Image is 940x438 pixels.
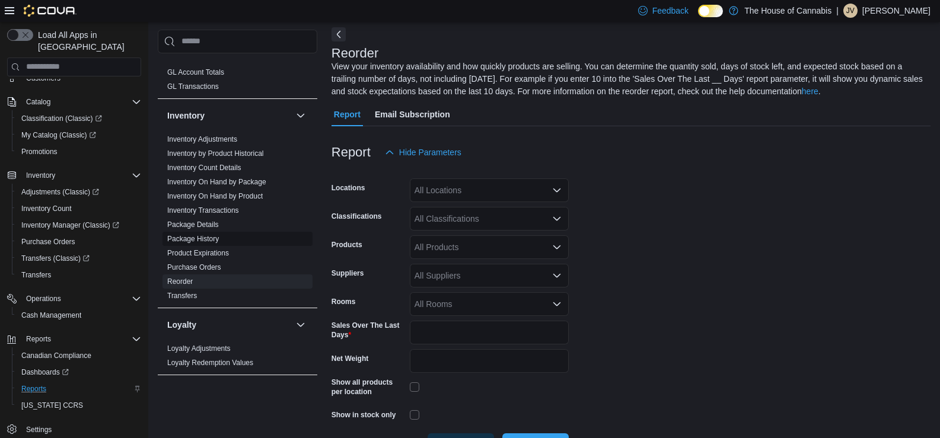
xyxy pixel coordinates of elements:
[12,217,146,234] a: Inventory Manager (Classic)
[12,267,146,283] button: Transfers
[21,95,141,109] span: Catalog
[167,235,219,243] a: Package History
[21,187,99,197] span: Adjustments (Classic)
[17,251,141,266] span: Transfers (Classic)
[167,178,266,186] a: Inventory On Hand by Package
[12,364,146,381] a: Dashboards
[12,184,146,200] a: Adjustments (Classic)
[332,183,365,193] label: Locations
[167,110,205,122] h3: Inventory
[21,351,91,360] span: Canadian Compliance
[846,4,855,18] span: JV
[17,251,94,266] a: Transfers (Classic)
[17,235,80,249] a: Purchase Orders
[12,143,146,160] button: Promotions
[21,332,56,346] button: Reports
[21,384,46,394] span: Reports
[167,68,224,76] a: GL Account Totals
[294,41,308,56] button: Finance
[12,397,146,414] button: [US_STATE] CCRS
[862,4,931,18] p: [PERSON_NAME]
[334,103,361,126] span: Report
[17,398,141,413] span: Washington CCRS
[167,344,231,353] span: Loyalty Adjustments
[21,95,55,109] button: Catalog
[21,311,81,320] span: Cash Management
[836,4,839,18] p: |
[21,168,60,183] button: Inventory
[2,331,146,347] button: Reports
[12,200,146,217] button: Inventory Count
[552,186,562,195] button: Open list of options
[332,212,382,221] label: Classifications
[167,358,253,367] span: Loyalty Redemption Values
[167,359,253,367] a: Loyalty Redemption Values
[167,163,241,172] span: Inventory Count Details
[12,234,146,250] button: Purchase Orders
[167,263,221,271] a: Purchase Orders
[12,127,146,143] a: My Catalog (Classic)
[332,46,378,60] h3: Reorder
[552,214,562,223] button: Open list of options
[698,5,723,17] input: Dark Mode
[332,321,405,340] label: Sales Over The Last Days
[17,308,141,322] span: Cash Management
[167,277,193,286] span: Reorder
[167,292,197,300] a: Transfers
[17,145,62,159] a: Promotions
[17,308,86,322] a: Cash Management
[12,381,146,397] button: Reports
[17,128,141,142] span: My Catalog (Classic)
[167,248,229,258] span: Product Expirations
[21,401,83,410] span: [US_STATE] CCRS
[332,297,356,306] label: Rooms
[802,87,818,96] a: here
[21,254,90,263] span: Transfers (Classic)
[552,242,562,252] button: Open list of options
[17,185,104,199] a: Adjustments (Classic)
[167,110,291,122] button: Inventory
[167,164,241,172] a: Inventory Count Details
[17,349,141,363] span: Canadian Compliance
[21,168,141,183] span: Inventory
[332,27,346,41] button: Next
[21,292,66,306] button: Operations
[17,382,51,396] a: Reports
[158,132,317,308] div: Inventory
[2,167,146,184] button: Inventory
[399,146,461,158] span: Hide Parameters
[167,319,196,331] h3: Loyalty
[167,220,219,229] a: Package Details
[17,202,141,216] span: Inventory Count
[744,4,831,18] p: The House of Cannabis
[21,292,141,306] span: Operations
[167,192,263,200] a: Inventory On Hand by Product
[21,237,75,247] span: Purchase Orders
[21,147,58,156] span: Promotions
[12,347,146,364] button: Canadian Compliance
[332,268,364,278] label: Suppliers
[843,4,858,18] div: Jordan Veljkovic
[652,5,689,17] span: Feedback
[167,206,239,215] a: Inventory Transactions
[698,17,699,18] span: Dark Mode
[167,319,291,331] button: Loyalty
[33,29,141,53] span: Load All Apps in [GEOGRAPHIC_DATA]
[21,270,51,280] span: Transfers
[17,382,141,396] span: Reports
[21,204,72,213] span: Inventory Count
[17,218,141,232] span: Inventory Manager (Classic)
[167,82,219,91] a: GL Transactions
[167,291,197,300] span: Transfers
[167,220,219,229] span: Package Details
[158,341,317,375] div: Loyalty
[167,344,231,353] a: Loyalty Adjustments
[167,277,193,286] a: Reorder
[552,271,562,280] button: Open list of options
[167,149,264,158] a: Inventory by Product Historical
[12,250,146,267] a: Transfers (Classic)
[167,177,266,187] span: Inventory On Hand by Package
[12,110,146,127] a: Classification (Classic)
